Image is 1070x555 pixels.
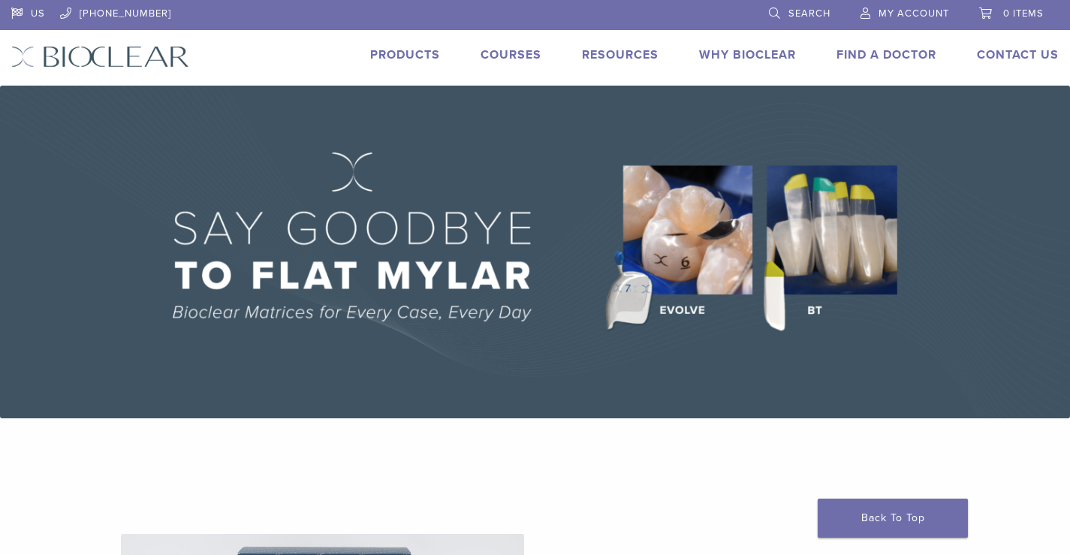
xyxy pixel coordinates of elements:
[879,8,949,20] span: My Account
[582,47,659,62] a: Resources
[481,47,541,62] a: Courses
[370,47,440,62] a: Products
[699,47,796,62] a: Why Bioclear
[1003,8,1044,20] span: 0 items
[977,47,1059,62] a: Contact Us
[836,47,936,62] a: Find A Doctor
[818,499,968,538] a: Back To Top
[11,46,189,68] img: Bioclear
[788,8,830,20] span: Search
